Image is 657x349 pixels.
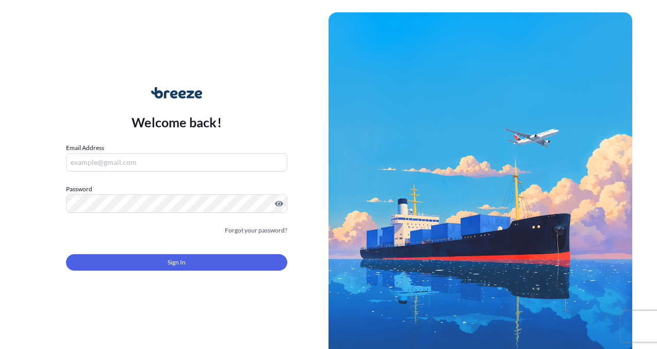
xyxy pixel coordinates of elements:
[168,257,186,268] span: Sign In
[66,143,104,153] label: Email Address
[132,114,222,130] p: Welcome back!
[66,153,287,172] input: example@gmail.com
[66,254,287,271] button: Sign In
[275,200,283,208] button: Show password
[66,184,287,194] label: Password
[225,225,287,236] a: Forgot your password?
